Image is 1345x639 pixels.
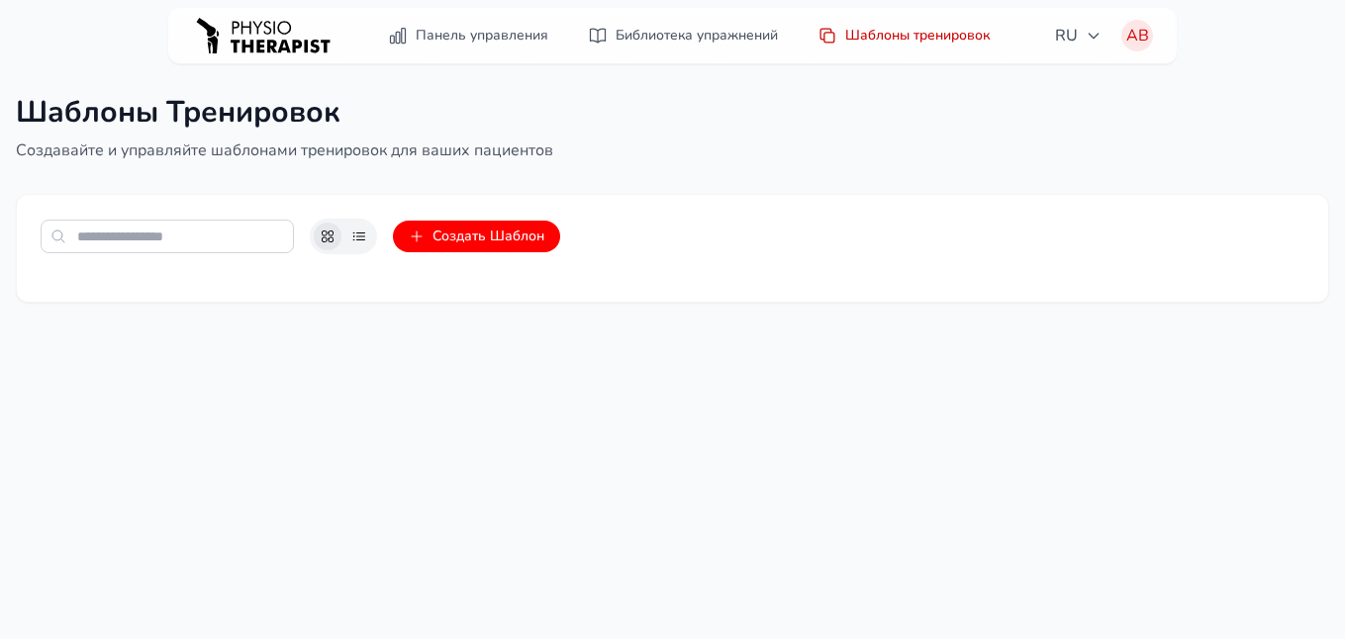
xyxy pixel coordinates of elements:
[806,18,1002,53] a: Шаблоны тренировок
[1043,16,1113,55] button: RU
[16,138,1329,162] p: Создавайте и управляйте шаблонами тренировок для ваших пациентов
[393,221,560,252] button: Создать Шаблон
[16,95,1329,131] h1: Шаблоны Тренировок
[1121,20,1153,51] button: АВ
[576,18,790,53] a: Библиотека упражнений
[376,18,560,53] a: Панель управления
[1055,24,1102,47] span: RU
[192,7,335,64] img: PHYSIOTHERAPISTRU logo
